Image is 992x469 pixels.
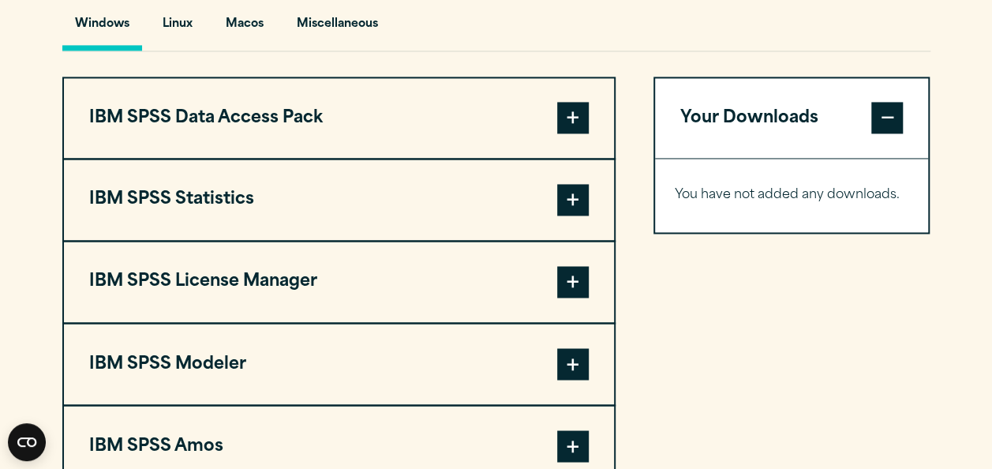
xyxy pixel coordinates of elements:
[64,324,614,404] button: IBM SPSS Modeler
[655,78,929,159] button: Your Downloads
[655,158,929,232] div: Your Downloads
[284,6,391,51] button: Miscellaneous
[62,6,142,51] button: Windows
[64,78,614,159] button: IBM SPSS Data Access Pack
[8,423,46,461] button: Open CMP widget
[150,6,205,51] button: Linux
[64,242,614,322] button: IBM SPSS License Manager
[64,159,614,240] button: IBM SPSS Statistics
[213,6,276,51] button: Macos
[675,184,909,207] p: You have not added any downloads.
